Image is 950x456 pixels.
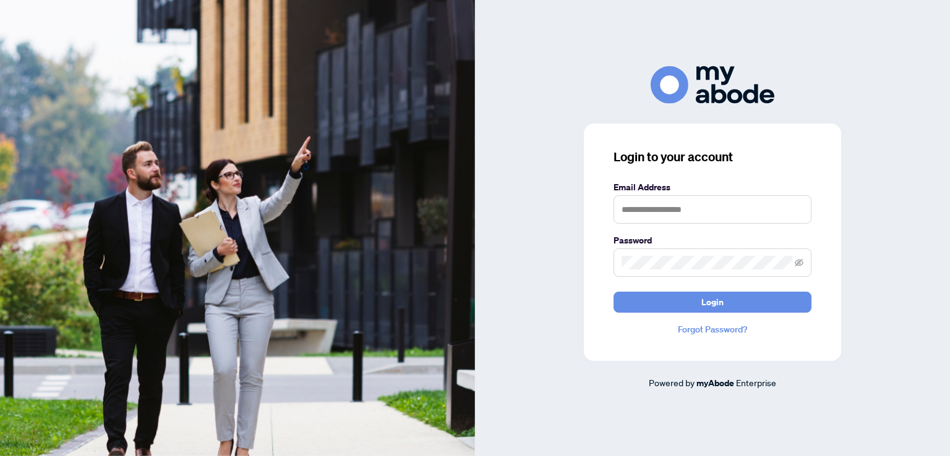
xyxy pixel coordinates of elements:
span: eye-invisible [795,258,803,267]
h3: Login to your account [614,148,811,166]
span: Login [701,292,724,312]
span: Enterprise [736,377,776,388]
button: Login [614,292,811,313]
label: Password [614,234,811,247]
a: myAbode [696,376,734,390]
a: Forgot Password? [614,323,811,336]
label: Email Address [614,180,811,194]
span: Powered by [649,377,695,388]
img: ma-logo [651,66,774,104]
